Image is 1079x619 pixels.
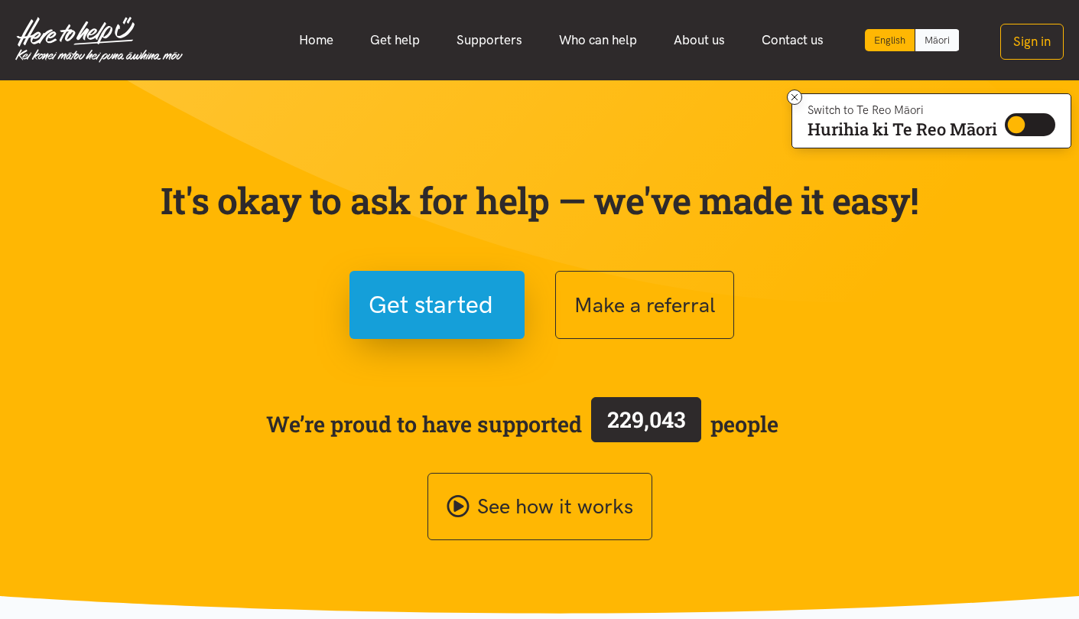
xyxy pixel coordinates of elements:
div: Language toggle [865,29,960,51]
a: Get help [352,24,438,57]
a: Switch to Te Reo Māori [915,29,959,51]
p: Hurihia ki Te Reo Māori [808,122,997,136]
a: Home [281,24,352,57]
button: Make a referral [555,271,734,339]
span: Get started [369,285,493,324]
span: 229,043 [607,405,686,434]
button: Get started [349,271,525,339]
a: See how it works [427,473,652,541]
button: Sign in [1000,24,1064,60]
p: Switch to Te Reo Māori [808,106,997,115]
img: Home [15,17,183,63]
a: About us [655,24,743,57]
a: Contact us [743,24,842,57]
span: We’re proud to have supported people [266,394,778,454]
a: Who can help [541,24,655,57]
a: 229,043 [582,394,710,454]
div: Current language [865,29,915,51]
p: It's okay to ask for help — we've made it easy! [158,178,922,223]
a: Supporters [438,24,541,57]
